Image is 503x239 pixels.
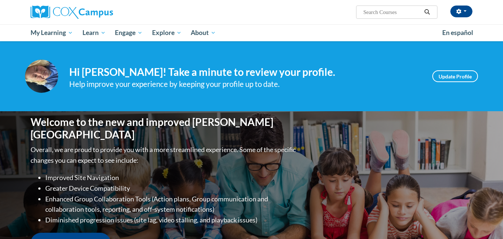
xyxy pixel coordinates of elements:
[31,6,170,19] a: Cox Campus
[20,24,483,41] div: Main menu
[82,28,106,37] span: Learn
[450,6,472,17] button: Account Settings
[25,60,58,93] img: Profile Image
[26,24,78,41] a: My Learning
[69,78,421,90] div: Help improve your experience by keeping your profile up to date.
[31,116,298,141] h1: Welcome to the new and improved [PERSON_NAME][GEOGRAPHIC_DATA]
[110,24,147,41] a: Engage
[45,183,298,194] li: Greater Device Compatibility
[191,28,216,37] span: About
[422,8,433,17] button: Search
[45,194,298,215] li: Enhanced Group Collaboration Tools (Action plans, Group communication and collaboration tools, re...
[45,172,298,183] li: Improved Site Navigation
[437,25,478,41] a: En español
[152,28,182,37] span: Explore
[115,28,143,37] span: Engage
[78,24,110,41] a: Learn
[363,8,422,17] input: Search Courses
[45,215,298,225] li: Diminished progression issues (site lag, video stalling, and playback issues)
[186,24,221,41] a: About
[442,29,473,36] span: En español
[147,24,186,41] a: Explore
[432,70,478,82] a: Update Profile
[31,6,113,19] img: Cox Campus
[69,66,421,78] h4: Hi [PERSON_NAME]! Take a minute to review your profile.
[31,28,73,37] span: My Learning
[31,144,298,166] p: Overall, we are proud to provide you with a more streamlined experience. Some of the specific cha...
